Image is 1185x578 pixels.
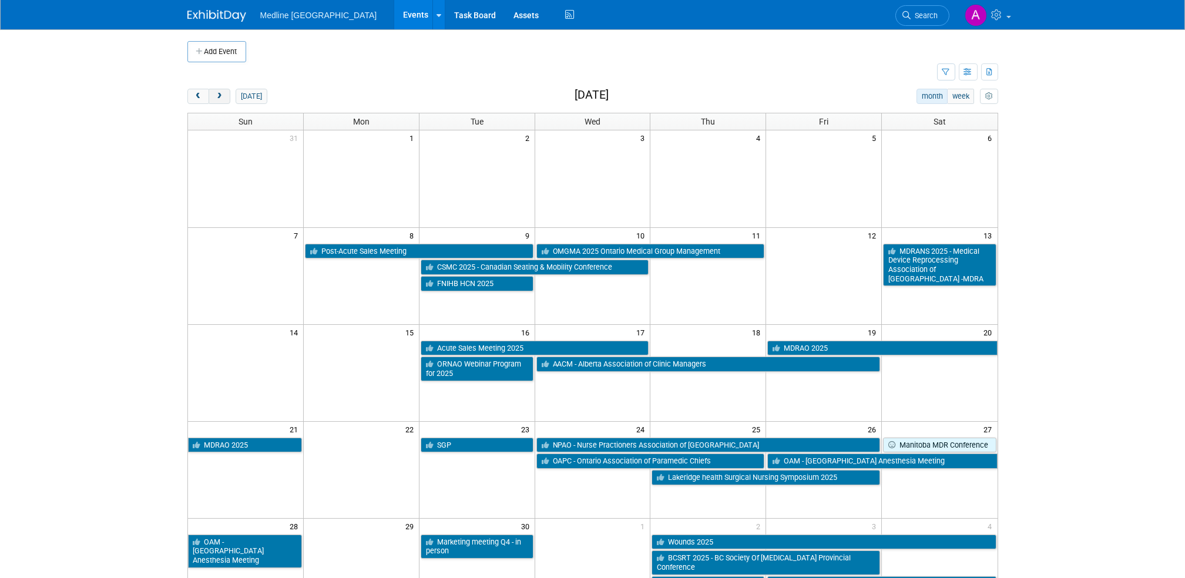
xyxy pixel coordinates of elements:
span: 3 [871,519,881,533]
a: Post-Acute Sales Meeting [305,244,533,259]
a: Lakeridge health Surgical Nursing Symposium 2025 [652,470,880,485]
a: AACM - Alberta Association of Clinic Managers [536,357,881,372]
button: myCustomButton [980,89,998,104]
a: MDRAO 2025 [188,438,302,453]
span: 28 [288,519,303,533]
span: 30 [520,519,535,533]
span: 16 [520,325,535,340]
span: Sat [934,117,946,126]
a: Marketing meeting Q4 - in person [421,535,533,559]
span: 25 [751,422,766,436]
span: 5 [871,130,881,145]
a: BCSRT 2025 - BC Society Of [MEDICAL_DATA] Provincial Conference [652,550,880,574]
span: 4 [755,130,766,145]
span: 19 [867,325,881,340]
a: Acute Sales Meeting 2025 [421,341,649,356]
a: OAPC - Ontario Association of Paramedic Chiefs [536,453,765,469]
a: Manitoba MDR Conference [883,438,996,453]
span: Medline [GEOGRAPHIC_DATA] [260,11,377,20]
span: 17 [635,325,650,340]
span: 27 [983,422,998,436]
span: 23 [520,422,535,436]
span: 26 [867,422,881,436]
span: 4 [987,519,998,533]
button: Add Event [187,41,246,62]
button: next [209,89,230,104]
span: Mon [353,117,370,126]
span: 24 [635,422,650,436]
h2: [DATE] [575,89,609,102]
a: FNIHB HCN 2025 [421,276,533,291]
a: ORNAO Webinar Program for 2025 [421,357,533,381]
span: Search [911,11,938,20]
span: 9 [524,228,535,243]
button: month [917,89,948,104]
span: 29 [404,519,419,533]
i: Personalize Calendar [985,93,993,100]
span: 18 [751,325,766,340]
span: 2 [524,130,535,145]
span: Tue [471,117,484,126]
a: OAM - [GEOGRAPHIC_DATA] Anesthesia Meeting [767,453,997,469]
span: Wed [585,117,600,126]
span: 3 [639,130,650,145]
span: 2 [755,519,766,533]
span: 21 [288,422,303,436]
span: 8 [408,228,419,243]
span: 12 [867,228,881,243]
img: ExhibitDay [187,10,246,22]
button: week [947,89,974,104]
span: 1 [408,130,419,145]
span: 11 [751,228,766,243]
span: 7 [293,228,303,243]
span: Fri [819,117,828,126]
span: 15 [404,325,419,340]
span: 6 [987,130,998,145]
a: SGP [421,438,533,453]
span: 14 [288,325,303,340]
span: Sun [239,117,253,126]
span: 1 [639,519,650,533]
button: prev [187,89,209,104]
img: Angela Douglas [965,4,987,26]
span: 13 [983,228,998,243]
a: CSMC 2025 - Canadian Seating & Mobility Conference [421,260,649,275]
span: 22 [404,422,419,436]
a: OMGMA 2025 Ontario Medical Group Management [536,244,765,259]
a: Search [895,5,949,26]
a: Wounds 2025 [652,535,996,550]
a: NPAO - Nurse Practioners Association of [GEOGRAPHIC_DATA] [536,438,881,453]
a: MDRAO 2025 [767,341,997,356]
span: 20 [983,325,998,340]
a: OAM - [GEOGRAPHIC_DATA] Anesthesia Meeting [188,535,302,568]
span: 10 [635,228,650,243]
button: [DATE] [236,89,267,104]
a: MDRANS 2025 - Medical Device Reprocessing Association of [GEOGRAPHIC_DATA] -MDRA [883,244,996,287]
span: 31 [288,130,303,145]
span: Thu [701,117,715,126]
